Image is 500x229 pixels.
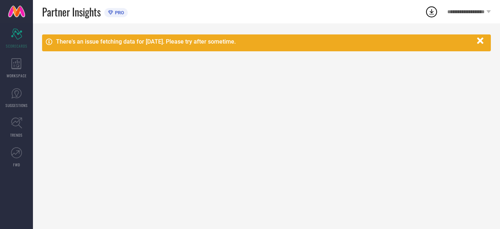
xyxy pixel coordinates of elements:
span: SUGGESTIONS [5,103,28,108]
span: Partner Insights [42,4,101,19]
span: TRENDS [10,132,23,138]
div: There's an issue fetching data for [DATE]. Please try after sometime. [56,38,473,45]
span: PRO [113,10,124,15]
span: FWD [13,162,20,167]
span: WORKSPACE [7,73,27,78]
div: Open download list [425,5,438,18]
span: SCORECARDS [6,43,27,49]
